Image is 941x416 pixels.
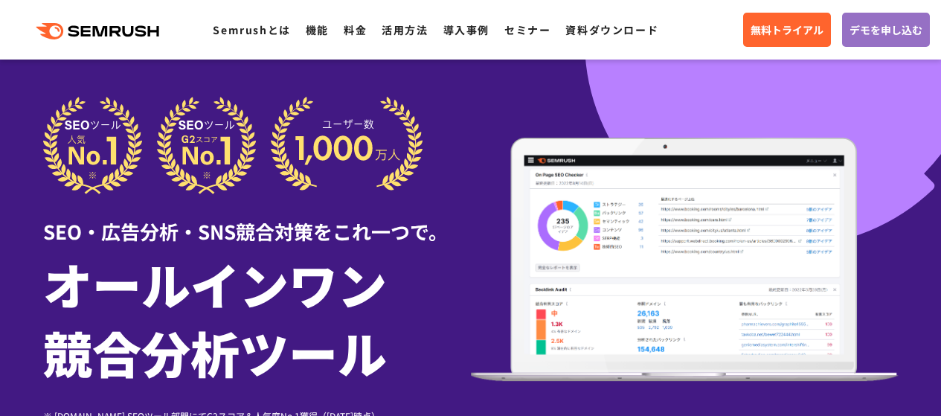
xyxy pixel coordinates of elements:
[213,22,290,37] a: Semrushとは
[565,22,658,37] a: 資料ダウンロード
[382,22,428,37] a: 活用方法
[504,22,550,37] a: セミナー
[306,22,329,37] a: 機能
[43,194,471,246] div: SEO・広告分析・SNS競合対策をこれ一つで。
[43,249,471,386] h1: オールインワン 競合分析ツール
[443,22,489,37] a: 導入事例
[842,13,930,47] a: デモを申し込む
[344,22,367,37] a: 料金
[751,22,823,38] span: 無料トライアル
[743,13,831,47] a: 無料トライアル
[850,22,922,38] span: デモを申し込む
